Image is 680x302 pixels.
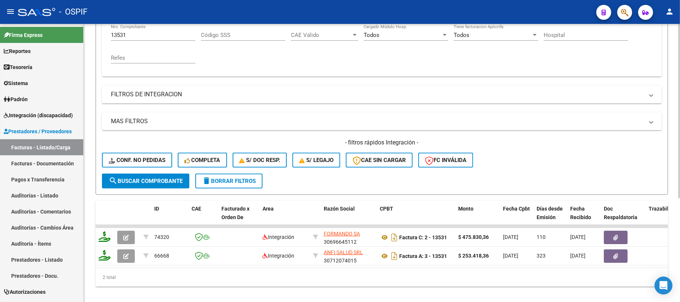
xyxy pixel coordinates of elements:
[202,176,211,185] mat-icon: delete
[109,157,165,164] span: Conf. no pedidas
[537,253,546,259] span: 323
[4,31,43,39] span: Firma Express
[189,201,218,234] datatable-header-cell: CAE
[364,32,379,38] span: Todos
[458,234,489,240] strong: $ 475.830,36
[221,206,249,220] span: Facturado x Orden De
[218,201,260,234] datatable-header-cell: Facturado x Orden De
[380,206,393,212] span: CPBT
[154,234,169,240] span: 74320
[500,201,534,234] datatable-header-cell: Fecha Cpbt
[109,178,183,184] span: Buscar Comprobante
[291,32,351,38] span: CAE Válido
[567,201,601,234] datatable-header-cell: Fecha Recibido
[233,153,287,168] button: S/ Doc Resp.
[154,206,159,212] span: ID
[649,206,679,212] span: Trazabilidad
[503,206,530,212] span: Fecha Cpbt
[570,206,591,220] span: Fecha Recibido
[458,253,489,259] strong: $ 253.418,36
[4,63,32,71] span: Tesorería
[6,7,15,16] mat-icon: menu
[399,234,447,240] strong: Factura C: 2 - 13531
[389,250,399,262] i: Descargar documento
[178,153,227,168] button: Completa
[109,176,118,185] mat-icon: search
[601,201,646,234] datatable-header-cell: Doc Respaldatoria
[4,95,28,103] span: Padrón
[4,79,28,87] span: Sistema
[111,117,644,125] mat-panel-title: MAS FILTROS
[202,178,256,184] span: Borrar Filtros
[399,253,447,259] strong: Factura A: 3 - 13531
[655,277,673,295] div: Open Intercom Messenger
[263,234,294,240] span: Integración
[239,157,280,164] span: S/ Doc Resp.
[377,201,455,234] datatable-header-cell: CPBT
[102,153,172,168] button: Conf. no pedidas
[324,206,355,212] span: Razón Social
[324,231,360,237] span: FORMANDO SA
[195,174,263,189] button: Borrar Filtros
[111,90,644,99] mat-panel-title: FILTROS DE INTEGRACION
[537,234,546,240] span: 110
[604,206,637,220] span: Doc Respaldatoria
[102,85,662,103] mat-expansion-panel-header: FILTROS DE INTEGRACION
[184,157,220,164] span: Completa
[570,234,586,240] span: [DATE]
[503,253,518,259] span: [DATE]
[353,157,406,164] span: CAE SIN CARGAR
[458,206,473,212] span: Monto
[102,174,189,189] button: Buscar Comprobante
[665,7,674,16] mat-icon: person
[260,201,310,234] datatable-header-cell: Area
[4,288,46,296] span: Autorizaciones
[154,253,169,259] span: 66668
[4,127,72,136] span: Prestadores / Proveedores
[389,231,399,243] i: Descargar documento
[324,230,374,245] div: 30696645112
[292,153,340,168] button: S/ legajo
[4,47,31,55] span: Reportes
[537,206,563,220] span: Días desde Emisión
[96,268,668,287] div: 2 total
[570,253,586,259] span: [DATE]
[192,206,201,212] span: CAE
[324,248,374,264] div: 30712074015
[59,4,87,20] span: - OSPIF
[454,32,469,38] span: Todos
[425,157,466,164] span: FC Inválida
[534,201,567,234] datatable-header-cell: Días desde Emisión
[455,201,500,234] datatable-header-cell: Monto
[321,201,377,234] datatable-header-cell: Razón Social
[4,111,73,119] span: Integración (discapacidad)
[102,138,662,147] h4: - filtros rápidos Integración -
[263,206,274,212] span: Area
[151,201,189,234] datatable-header-cell: ID
[263,253,294,259] span: Integración
[418,153,473,168] button: FC Inválida
[503,234,518,240] span: [DATE]
[346,153,413,168] button: CAE SIN CARGAR
[102,112,662,130] mat-expansion-panel-header: MAS FILTROS
[324,249,363,255] span: ANFI SALUD SRL
[299,157,333,164] span: S/ legajo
